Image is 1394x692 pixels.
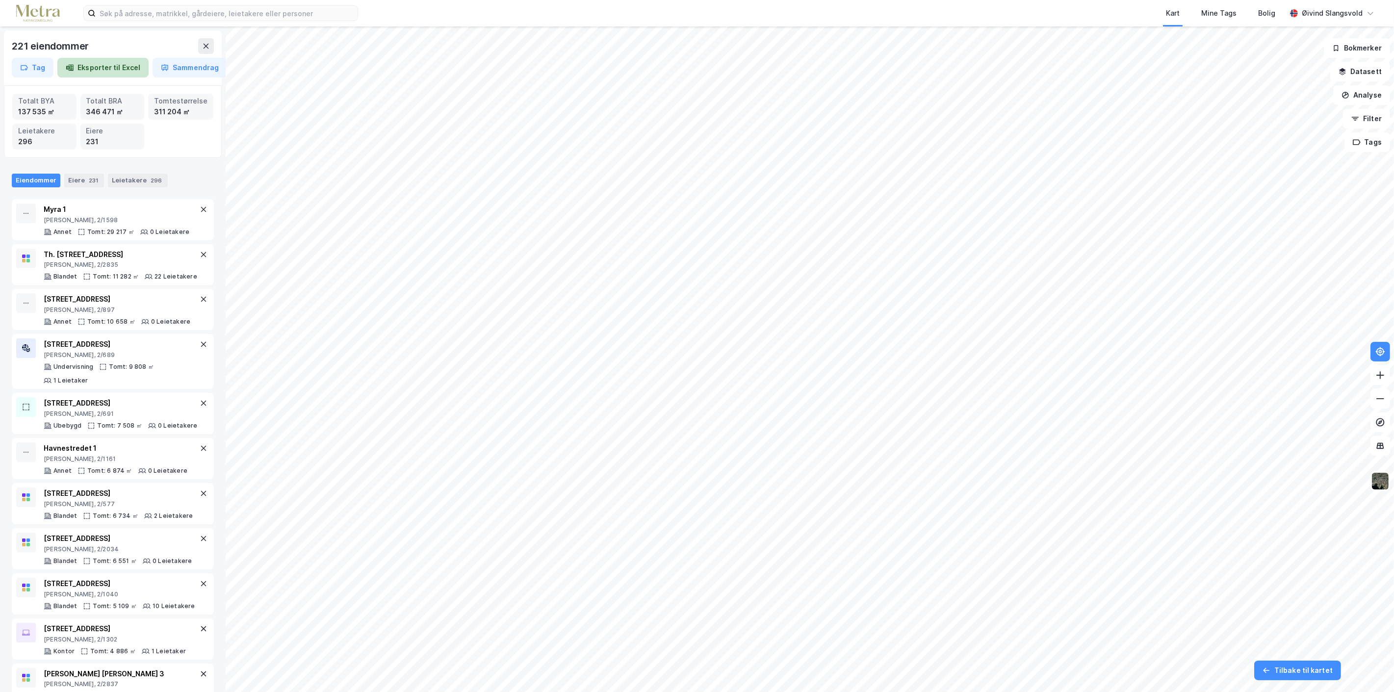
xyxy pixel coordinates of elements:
[97,422,142,430] div: Tomt: 7 508 ㎡
[57,58,149,77] button: Eksporter til Excel
[53,363,93,371] div: Undervisning
[53,228,72,236] div: Annet
[87,467,132,475] div: Tomt: 6 874 ㎡
[86,126,139,136] div: Eiere
[87,318,135,326] div: Tomt: 10 658 ㎡
[44,204,189,215] div: Myra 1
[1343,109,1390,128] button: Filter
[53,467,72,475] div: Annet
[96,6,358,21] input: Søk på adresse, matrikkel, gårdeiere, leietakere eller personer
[53,647,75,655] div: Kontor
[154,96,207,106] div: Tomtestørrelse
[44,293,190,305] div: [STREET_ADDRESS]
[44,545,192,553] div: [PERSON_NAME], 2/2034
[16,5,60,22] img: metra-logo.256734c3b2bbffee19d4.png
[153,58,227,77] button: Sammendrag
[108,174,168,187] div: Leietakere
[152,647,186,655] div: 1 Leietaker
[44,578,195,589] div: [STREET_ADDRESS]
[149,176,164,185] div: 296
[90,647,136,655] div: Tomt: 4 886 ㎡
[93,512,138,520] div: Tomt: 6 734 ㎡
[44,500,193,508] div: [PERSON_NAME], 2/577
[53,557,77,565] div: Blandet
[151,318,190,326] div: 0 Leietakere
[153,602,195,610] div: 10 Leietakere
[44,533,192,544] div: [STREET_ADDRESS]
[155,273,197,281] div: 22 Leietakere
[44,590,195,598] div: [PERSON_NAME], 2/1040
[12,38,91,54] div: 221 eiendommer
[44,351,198,359] div: [PERSON_NAME], 2/689
[53,377,88,384] div: 1 Leietaker
[93,602,137,610] div: Tomt: 5 109 ㎡
[18,106,71,117] div: 137 535 ㎡
[44,623,186,635] div: [STREET_ADDRESS]
[53,273,77,281] div: Blandet
[87,228,134,236] div: Tomt: 29 217 ㎡
[1201,7,1237,19] div: Mine Tags
[44,410,197,418] div: [PERSON_NAME], 2/691
[44,668,193,680] div: [PERSON_NAME] [PERSON_NAME] 3
[44,636,186,643] div: [PERSON_NAME], 2/1302
[153,557,192,565] div: 0 Leietakere
[1330,62,1390,81] button: Datasett
[44,455,187,463] div: [PERSON_NAME], 2/1161
[86,96,139,106] div: Totalt BRA
[44,487,193,499] div: [STREET_ADDRESS]
[148,467,187,475] div: 0 Leietakere
[150,228,189,236] div: 0 Leietakere
[53,422,81,430] div: Ubebygd
[1333,85,1390,105] button: Analyse
[1345,645,1394,692] div: Kontrollprogram for chat
[44,249,197,260] div: Th. [STREET_ADDRESS]
[1345,645,1394,692] iframe: Chat Widget
[86,136,139,147] div: 231
[1254,661,1341,680] button: Tilbake til kartet
[44,680,193,688] div: [PERSON_NAME], 2/2837
[44,216,189,224] div: [PERSON_NAME], 2/1598
[1302,7,1363,19] div: Øivind Slangsvold
[1166,7,1180,19] div: Kart
[154,106,207,117] div: 311 204 ㎡
[12,174,60,187] div: Eiendommer
[158,422,197,430] div: 0 Leietakere
[1371,472,1390,490] img: 9k=
[93,273,139,281] div: Tomt: 11 282 ㎡
[53,512,77,520] div: Blandet
[18,136,71,147] div: 296
[44,261,197,269] div: [PERSON_NAME], 2/2835
[18,126,71,136] div: Leietakere
[86,106,139,117] div: 346 471 ㎡
[44,306,190,314] div: [PERSON_NAME], 2/897
[18,96,71,106] div: Totalt BYA
[1324,38,1390,58] button: Bokmerker
[1258,7,1275,19] div: Bolig
[53,318,72,326] div: Annet
[64,174,104,187] div: Eiere
[93,557,137,565] div: Tomt: 6 551 ㎡
[44,442,187,454] div: Havnestredet 1
[1344,132,1390,152] button: Tags
[12,58,53,77] button: Tag
[44,338,198,350] div: [STREET_ADDRESS]
[53,602,77,610] div: Blandet
[87,176,100,185] div: 231
[44,397,197,409] div: [STREET_ADDRESS]
[109,363,154,371] div: Tomt: 9 808 ㎡
[154,512,193,520] div: 2 Leietakere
